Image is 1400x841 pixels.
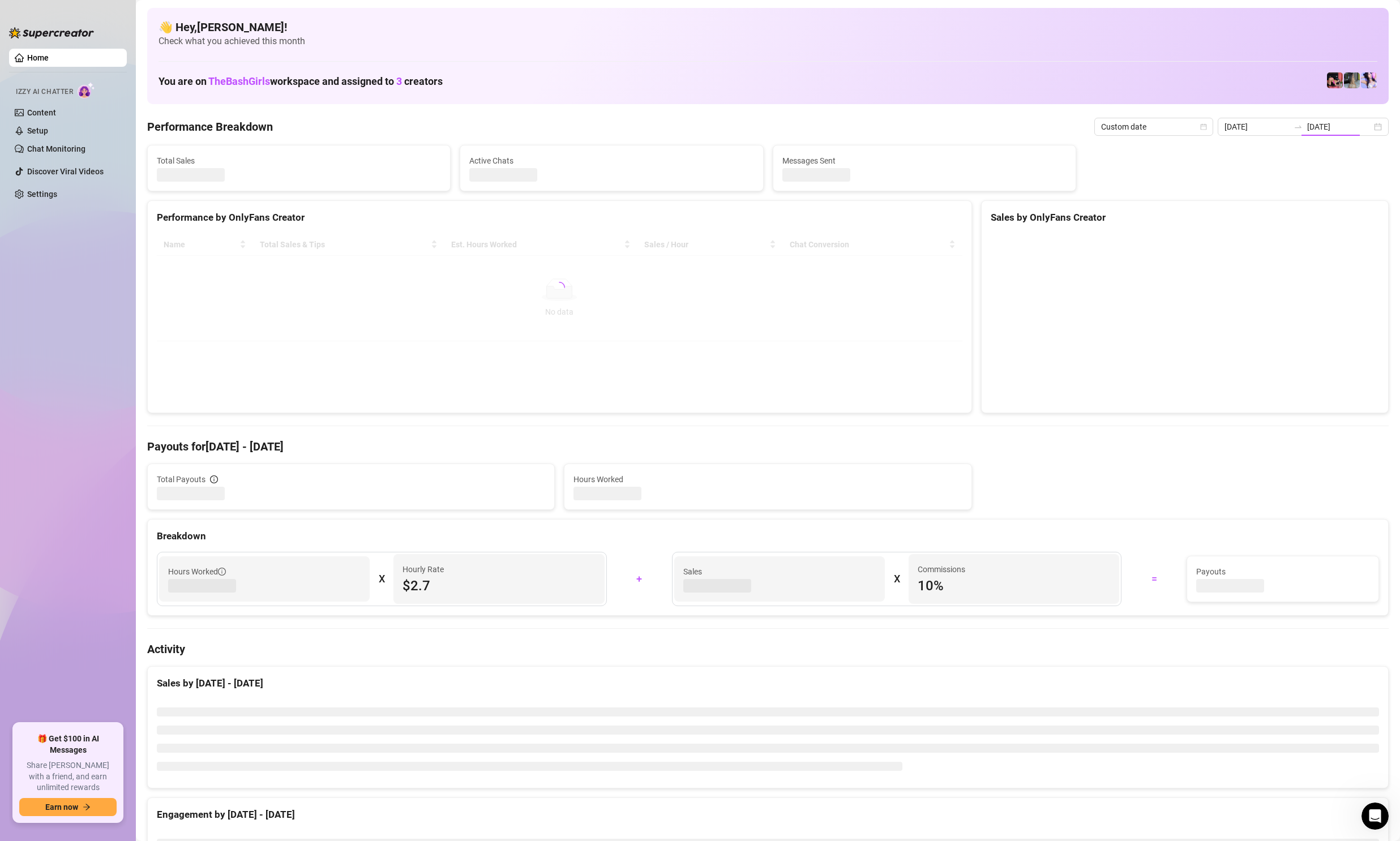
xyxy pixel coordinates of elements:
[918,563,965,576] article: Commissions
[1225,121,1289,133] input: Start date
[157,473,205,486] span: Total Payouts
[27,190,57,199] a: Settings
[147,641,1389,657] h4: Activity
[1307,121,1372,133] input: End date
[1344,72,1360,88] img: Brenda
[27,126,48,135] a: Setup
[157,155,441,167] span: Total Sales
[157,807,1379,822] div: Engagement by [DATE] - [DATE]
[573,473,962,486] span: Hours Worked
[614,570,665,588] div: +
[27,144,85,153] a: Chat Monitoring
[19,760,117,793] span: Share [PERSON_NAME] with a friend, and earn unlimited rewards
[396,75,402,87] span: 3
[1327,72,1343,88] img: Jacky
[159,75,443,88] h1: You are on workspace and assigned to creators
[157,529,1379,544] div: Breakdown
[218,568,226,576] span: info-circle
[379,570,384,588] div: X
[991,210,1379,225] div: Sales by OnlyFans Creator
[78,82,95,98] img: AI Chatter
[894,570,900,588] div: X
[1200,123,1207,130] span: calendar
[208,75,270,87] span: TheBashGirls
[159,19,1377,35] h4: 👋 Hey, [PERSON_NAME] !
[159,35,1377,48] span: Check what you achieved this month
[45,803,78,812] span: Earn now
[403,577,595,595] span: $2.7
[918,577,1110,595] span: 10 %
[210,475,218,483] span: info-circle
[553,280,567,294] span: loading
[19,733,117,756] span: 🎁 Get $100 in AI Messages
[168,565,226,578] span: Hours Worked
[157,210,962,225] div: Performance by OnlyFans Creator
[782,155,1067,167] span: Messages Sent
[16,87,73,97] span: Izzy AI Chatter
[1361,72,1377,88] img: Ary
[1362,803,1389,830] iframe: Intercom live chat
[9,27,94,38] img: logo-BBDzfeDw.svg
[469,155,753,167] span: Active Chats
[83,803,91,811] span: arrow-right
[1294,122,1303,131] span: to
[19,798,117,816] button: Earn nowarrow-right
[147,439,1389,454] h4: Payouts for [DATE] - [DATE]
[1196,565,1369,578] span: Payouts
[27,53,49,62] a: Home
[27,167,104,176] a: Discover Viral Videos
[27,108,56,117] a: Content
[147,119,273,135] h4: Performance Breakdown
[403,563,444,576] article: Hourly Rate
[683,565,876,578] span: Sales
[1101,118,1206,135] span: Custom date
[1128,570,1180,588] div: =
[1294,122,1303,131] span: swap-right
[157,676,1379,691] div: Sales by [DATE] - [DATE]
